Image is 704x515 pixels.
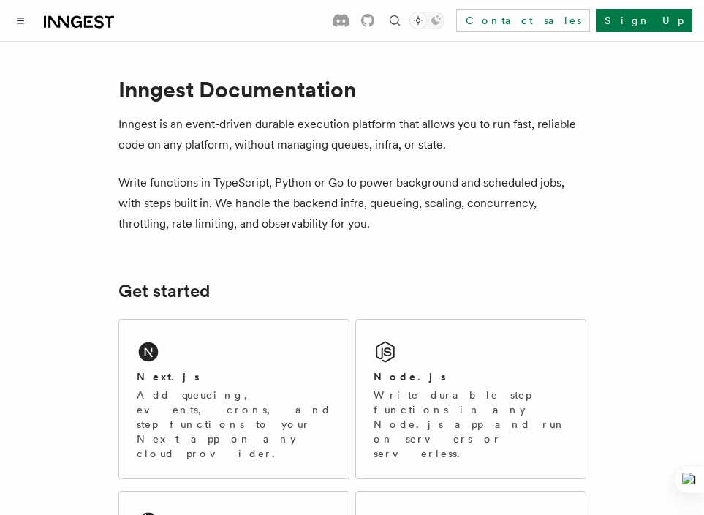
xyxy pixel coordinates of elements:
h2: Next.js [137,369,200,384]
a: Contact sales [456,9,590,32]
a: Next.jsAdd queueing, events, crons, and step functions to your Next app on any cloud provider. [118,319,349,479]
p: Inngest is an event-driven durable execution platform that allows you to run fast, reliable code ... [118,114,586,155]
p: Write durable step functions in any Node.js app and run on servers or serverless. [374,388,568,461]
a: Sign Up [596,9,692,32]
p: Add queueing, events, crons, and step functions to your Next app on any cloud provider. [137,388,331,461]
h1: Inngest Documentation [118,76,586,102]
button: Toggle navigation [12,12,29,29]
button: Find something... [386,12,404,29]
a: Get started [118,281,210,301]
h2: Node.js [374,369,446,384]
button: Toggle dark mode [409,12,444,29]
a: Node.jsWrite durable step functions in any Node.js app and run on servers or serverless. [355,319,586,479]
p: Write functions in TypeScript, Python or Go to power background and scheduled jobs, with steps bu... [118,173,586,234]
